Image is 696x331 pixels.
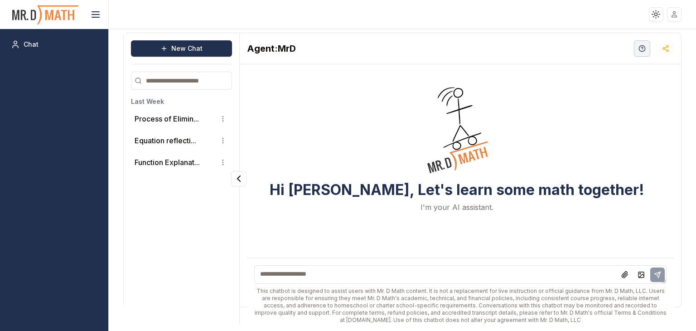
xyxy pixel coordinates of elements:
[254,287,666,324] div: This chatbot is designed to assist users with Mr. D Math content. It is not a replacement for liv...
[247,42,296,55] h2: MrD
[135,135,196,146] button: Equation reflecti...
[668,8,681,21] img: placeholder-user.jpg
[420,202,493,213] p: I'm your AI assistant.
[135,157,200,168] button: Function Explanat...
[217,135,228,146] button: Conversation options
[270,182,644,198] h3: Hi [PERSON_NAME], Let's learn some math together!
[634,40,650,57] button: Help Videos
[217,157,228,168] button: Conversation options
[24,40,39,49] span: Chat
[217,113,228,124] button: Conversation options
[231,171,246,186] button: Collapse panel
[420,85,493,174] img: Welcome Owl
[11,3,79,27] img: PromptOwl
[131,97,232,106] h3: Last Week
[7,36,101,53] a: Chat
[131,40,232,57] button: New Chat
[135,113,199,124] button: Process of Elimin...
